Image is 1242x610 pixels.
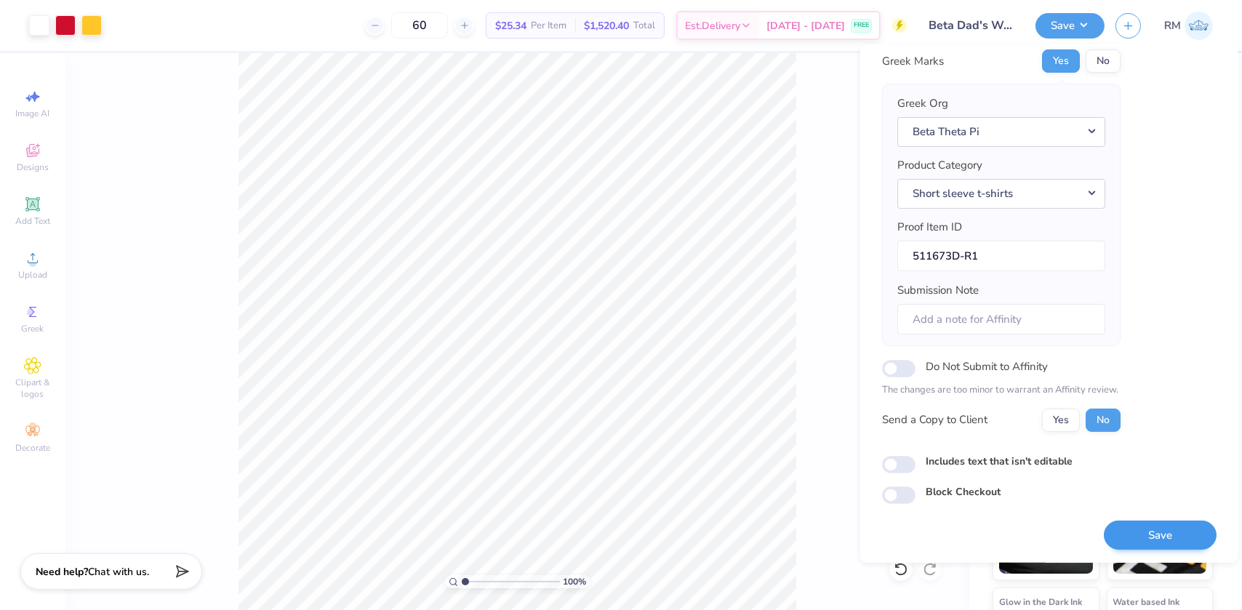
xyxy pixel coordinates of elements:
[685,18,740,33] span: Est. Delivery
[495,18,526,33] span: $25.34
[918,11,1025,40] input: Untitled Design
[36,565,88,579] strong: Need help?
[564,575,587,588] span: 100 %
[1042,408,1080,431] button: Yes
[16,108,50,119] span: Image AI
[926,453,1073,468] label: Includes text that isn't editable
[18,269,47,281] span: Upload
[1104,520,1217,550] button: Save
[1164,17,1181,34] span: RM
[897,95,948,112] label: Greek Org
[22,323,44,334] span: Greek
[882,412,987,428] div: Send a Copy to Client
[897,157,982,174] label: Product Category
[88,565,149,579] span: Chat with us.
[926,484,1001,499] label: Block Checkout
[531,18,566,33] span: Per Item
[1164,12,1213,40] a: RM
[854,20,869,31] span: FREE
[882,53,944,70] div: Greek Marks
[999,594,1082,609] span: Glow in the Dark Ink
[1086,408,1121,431] button: No
[1086,49,1121,73] button: No
[17,161,49,173] span: Designs
[882,383,1121,398] p: The changes are too minor to warrant an Affinity review.
[897,303,1105,334] input: Add a note for Affinity
[1042,49,1080,73] button: Yes
[897,282,979,299] label: Submission Note
[391,12,448,39] input: – –
[897,219,962,236] label: Proof Item ID
[584,18,629,33] span: $1,520.40
[1035,13,1105,39] button: Save
[633,18,655,33] span: Total
[897,116,1105,146] button: Beta Theta Pi
[1113,594,1180,609] span: Water based Ink
[7,377,58,400] span: Clipart & logos
[897,178,1105,207] button: Short sleeve t-shirts
[15,442,50,454] span: Decorate
[1185,12,1213,40] img: Roberta Manuel
[15,215,50,227] span: Add Text
[926,357,1048,376] label: Do Not Submit to Affinity
[766,18,845,33] span: [DATE] - [DATE]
